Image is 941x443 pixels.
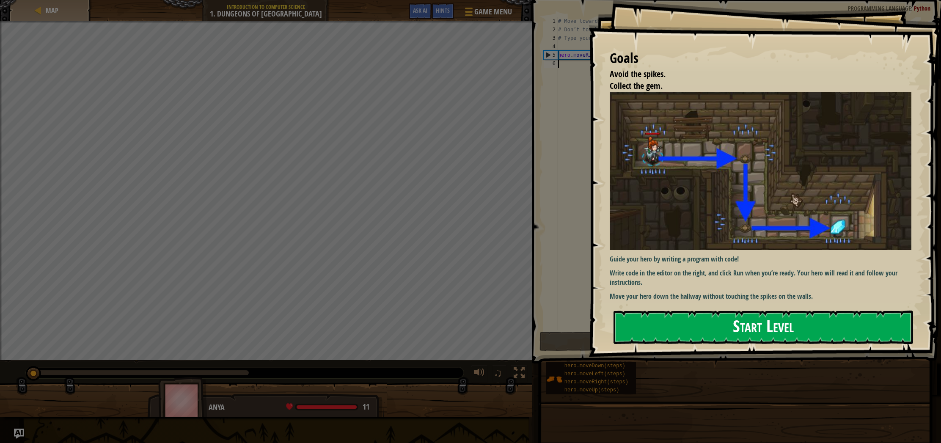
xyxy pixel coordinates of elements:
span: Ask AI [413,6,427,14]
span: hero.moveUp(steps) [564,387,619,393]
span: 11 [363,402,369,412]
div: 1 [544,17,558,25]
span: Game Menu [474,6,512,17]
button: Game Menu [458,3,517,23]
span: Collect the gem. [610,80,663,91]
div: 4 [544,42,558,51]
div: Anya [209,402,376,413]
p: Guide your hero by writing a program with code! [610,254,918,264]
button: Ask AI [14,429,24,439]
img: Dungeons of kithgard [610,92,918,250]
button: Ask AI [409,3,432,19]
button: Adjust volume [471,365,488,382]
span: hero.moveLeft(steps) [564,371,625,377]
button: Toggle fullscreen [511,365,528,382]
img: portrait.png [546,371,562,387]
span: Map [46,6,58,15]
span: ♫ [494,366,502,379]
div: 5 [544,51,558,59]
li: Collect the gem. [599,80,909,92]
div: Goals [610,49,911,68]
p: Write code in the editor on the right, and click Run when you’re ready. Your hero will read it an... [610,268,918,288]
li: Avoid the spikes. [599,68,909,80]
div: 2 [544,25,558,34]
div: health: 11 / 11 [286,403,369,411]
p: Move your hero down the hallway without touching the spikes on the walls. [610,292,918,301]
div: 3 [544,34,558,42]
button: ♫ [492,365,506,382]
button: Run [539,332,927,351]
img: thang_avatar_frame.png [158,377,207,424]
div: 6 [544,59,558,68]
button: Start Level [614,311,913,344]
span: hero.moveRight(steps) [564,379,628,385]
span: Avoid the spikes. [610,68,666,80]
span: Hints [436,6,450,14]
a: Map [43,6,58,15]
span: hero.moveDown(steps) [564,363,625,369]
